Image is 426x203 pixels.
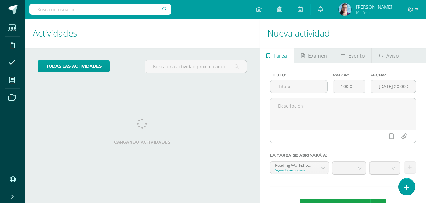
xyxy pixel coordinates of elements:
[270,73,328,77] label: Título:
[273,48,287,63] span: Tarea
[356,4,392,10] span: [PERSON_NAME]
[371,80,416,93] input: Fecha de entrega
[339,3,351,16] img: b850bb26e7ae78e0ea293d6224214b3c.png
[308,48,327,63] span: Examen
[275,162,312,168] div: Reading Workshop 'A'
[333,80,365,93] input: Puntos máximos
[33,19,252,48] h1: Actividades
[386,48,399,63] span: Aviso
[356,9,392,15] span: Mi Perfil
[334,48,371,63] a: Evento
[145,60,246,73] input: Busca una actividad próxima aquí...
[294,48,334,63] a: Examen
[275,168,312,172] div: Segundo Secundaria
[372,48,406,63] a: Aviso
[267,19,418,48] h1: Nueva actividad
[270,80,328,93] input: Título
[270,153,416,158] label: La tarea se asignará a:
[38,140,247,144] label: Cargando actividades
[371,73,416,77] label: Fecha:
[348,48,365,63] span: Evento
[333,73,365,77] label: Valor:
[270,162,329,174] a: Reading Workshop 'A'Segundo Secundaria
[38,60,110,72] a: todas las Actividades
[260,48,294,63] a: Tarea
[29,4,171,15] input: Busca un usuario...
